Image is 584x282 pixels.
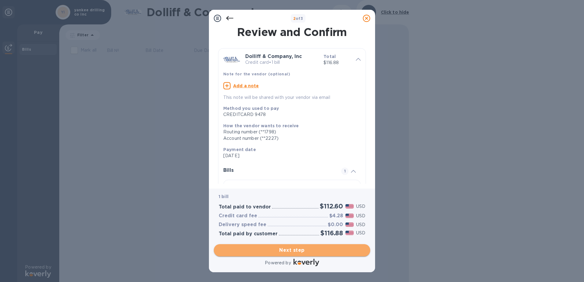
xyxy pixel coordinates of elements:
[245,53,302,59] b: Dolliff & Company, Inc
[233,83,259,88] u: Add a note
[356,230,365,236] p: USD
[356,213,365,219] p: USD
[219,213,257,219] h3: Credit card fee
[320,202,343,210] h2: $112.60
[323,60,351,66] p: $116.88
[223,153,356,159] p: [DATE]
[223,147,256,152] b: Payment date
[345,214,354,218] img: USD
[345,204,354,208] img: USD
[265,260,291,266] p: Powered by
[245,59,319,66] p: Credit card • 1 bill
[223,53,361,101] div: Dolliff & Company, IncCredit card•1 billTotal$116.88Note for the vendor (optional)Add a noteThis ...
[345,222,354,227] img: USD
[219,231,278,237] h3: Total paid by customer
[293,16,303,21] b: of 3
[329,213,343,219] h3: $4.28
[223,72,290,76] b: Note for the vendor (optional)
[219,194,228,199] b: 1 bill
[328,222,343,228] h3: $0.00
[223,168,334,173] h3: Bills
[293,16,296,21] span: 2
[223,135,356,142] div: Account number (**2227)
[214,244,370,256] button: Next step
[223,94,361,101] p: This note will be shared with your vendor via email
[356,203,365,210] p: USD
[323,54,336,59] b: Total
[223,106,279,111] b: Method you used to pay
[219,222,266,228] h3: Delivery speed fee
[294,259,319,266] img: Logo
[223,111,356,118] div: CREDITCARD 9478
[223,129,356,135] div: Routing number (**1798)
[341,168,349,175] span: 1
[219,247,365,254] span: Next step
[223,123,299,128] b: How the vendor wants to receive
[345,231,354,235] img: USD
[356,222,365,228] p: USD
[320,229,343,237] h2: $116.88
[219,204,271,210] h3: Total paid to vendor
[217,26,367,38] h1: Review and Confirm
